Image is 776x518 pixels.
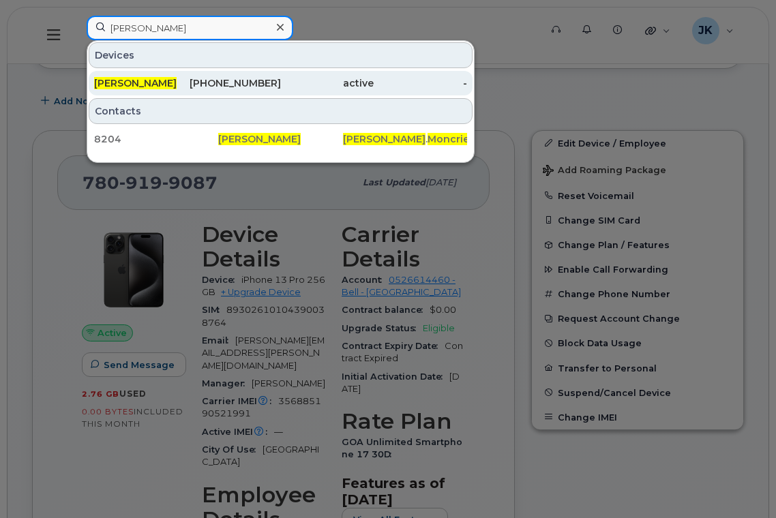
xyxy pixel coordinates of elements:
[94,77,177,89] span: [PERSON_NAME]
[87,16,293,40] input: Find something...
[89,98,473,124] div: Contacts
[428,133,477,145] span: Moncrieff
[343,132,467,146] div: . @[DOMAIN_NAME]
[343,133,426,145] span: [PERSON_NAME]
[89,71,473,95] a: [PERSON_NAME][PHONE_NUMBER]active-
[188,76,281,90] div: [PHONE_NUMBER]
[89,42,473,68] div: Devices
[218,133,301,145] span: [PERSON_NAME]
[94,132,218,146] div: 8204
[281,76,374,90] div: active
[89,127,473,151] a: 8204[PERSON_NAME][PERSON_NAME].Moncrieff@[DOMAIN_NAME]
[374,76,467,90] div: -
